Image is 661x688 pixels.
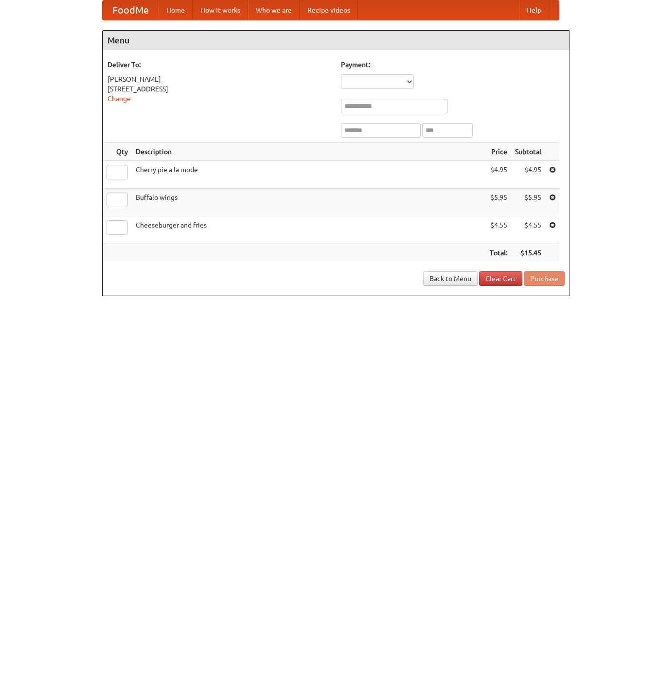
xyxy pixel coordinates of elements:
a: Help [519,0,549,20]
button: Purchase [524,271,565,286]
th: Price [486,143,511,161]
td: $5.95 [511,189,545,216]
td: $4.95 [486,161,511,189]
div: [PERSON_NAME] [107,74,331,84]
td: $4.55 [486,216,511,244]
a: How it works [193,0,248,20]
td: Cherry pie a la mode [132,161,486,189]
div: [STREET_ADDRESS] [107,84,331,94]
td: Buffalo wings [132,189,486,216]
td: $5.95 [486,189,511,216]
a: Who we are [248,0,300,20]
a: FoodMe [103,0,159,20]
h5: Payment: [341,60,565,70]
th: $15.45 [511,244,545,262]
h4: Menu [103,31,570,50]
th: Qty [103,143,132,161]
a: Home [159,0,193,20]
a: Change [107,95,131,103]
th: Subtotal [511,143,545,161]
th: Total: [486,244,511,262]
a: Clear Cart [479,271,522,286]
a: Recipe videos [300,0,358,20]
th: Description [132,143,486,161]
h5: Deliver To: [107,60,331,70]
a: Back to Menu [423,271,478,286]
td: $4.55 [511,216,545,244]
td: $4.95 [511,161,545,189]
td: Cheeseburger and fries [132,216,486,244]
